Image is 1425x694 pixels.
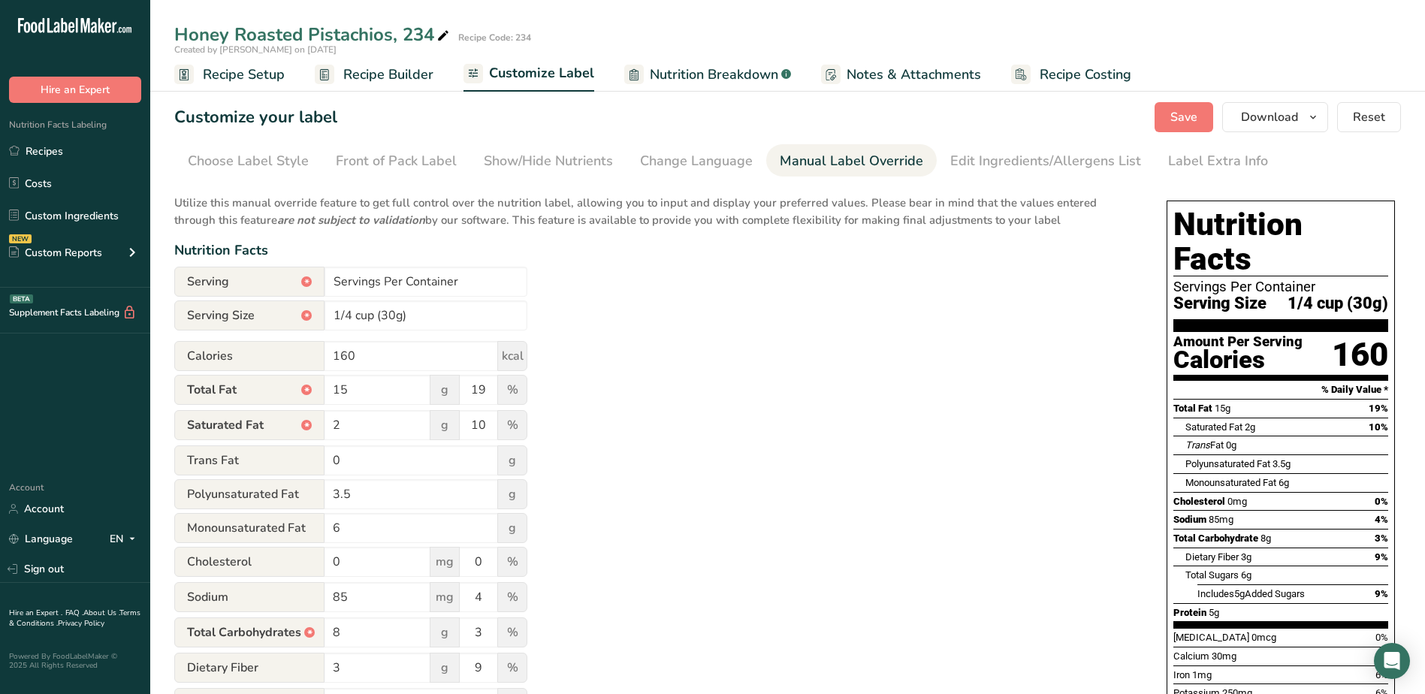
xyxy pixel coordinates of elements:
span: 5g [1234,588,1245,599]
div: Calories [1173,349,1303,371]
span: 5g [1209,607,1219,618]
span: Total Fat [174,375,325,405]
b: are not subject to validation [277,213,425,228]
div: Front of Pack Label [336,151,457,171]
span: 0% [1375,632,1388,643]
span: Trans Fat [174,445,325,475]
span: g [497,445,527,475]
span: Polyunsaturated Fat [1185,458,1270,469]
span: Cholesterol [174,547,325,577]
a: Recipe Builder [315,58,433,92]
div: Amount Per Serving [1173,335,1303,349]
span: 6% [1375,669,1388,680]
span: g [430,410,460,440]
span: 9% [1375,588,1388,599]
a: FAQ . [65,608,83,618]
span: % [497,375,527,405]
div: Servings Per Container [1173,279,1388,294]
span: 6g [1279,477,1289,488]
span: Sodium [1173,514,1206,525]
div: EN [110,530,141,548]
p: Utilize this manual override feature to get full control over the nutrition label, allowing you t... [174,186,1137,228]
span: Total Fat [1173,403,1212,414]
button: Download [1222,102,1328,132]
span: mg [430,582,460,612]
span: Recipe Costing [1040,65,1131,85]
a: Terms & Conditions . [9,608,140,629]
span: g [430,375,460,405]
div: Nutrition Facts [174,240,1137,261]
span: % [497,547,527,577]
div: Powered By FoodLabelMaker © 2025 All Rights Reserved [9,652,141,670]
span: 0% [1375,496,1388,507]
span: kcal [497,341,527,371]
span: Monounsaturated Fat [174,513,325,543]
div: Honey Roasted Pistachios, 234 [174,21,452,48]
div: 160 [1332,335,1388,375]
span: Sodium [174,582,325,612]
span: Polyunsaturated Fat [174,479,325,509]
span: % [497,582,527,612]
span: Recipe Builder [343,65,433,85]
h1: Nutrition Facts [1173,207,1388,276]
span: 6g [1241,569,1251,581]
span: Monounsaturated Fat [1185,477,1276,488]
span: Reset [1353,108,1385,126]
a: Recipe Setup [174,58,285,92]
span: g [497,479,527,509]
span: Calcium [1173,650,1209,662]
a: About Us . [83,608,119,618]
span: 10% [1369,421,1388,433]
span: Total Sugars [1185,569,1239,581]
span: 0mcg [1251,632,1276,643]
span: % [497,410,527,440]
span: 2g [1245,421,1255,433]
span: 8g [1260,533,1271,544]
div: Edit Ingredients/Allergens List [950,151,1141,171]
button: Save [1155,102,1213,132]
span: Iron [1173,669,1190,680]
span: Nutrition Breakdown [650,65,778,85]
span: 3% [1375,533,1388,544]
a: Customize Label [463,56,594,92]
a: Privacy Policy [58,618,104,629]
span: 0g [1226,439,1236,451]
span: Save [1170,108,1197,126]
span: mg [430,547,460,577]
a: Hire an Expert . [9,608,62,618]
span: Includes Added Sugars [1197,588,1305,599]
span: Fat [1185,439,1224,451]
a: Recipe Costing [1011,58,1131,92]
span: g [430,653,460,683]
button: Reset [1337,102,1401,132]
span: 30mg [1212,650,1236,662]
div: Manual Label Override [780,151,923,171]
span: Created by [PERSON_NAME] on [DATE] [174,44,337,56]
span: Total Carbohydrate [1173,533,1258,544]
div: Label Extra Info [1168,151,1268,171]
span: 19% [1369,403,1388,414]
div: Open Intercom Messenger [1374,643,1410,679]
span: 1/4 cup (30g) [1288,294,1388,313]
div: Recipe Code: 234 [458,31,531,44]
span: % [497,653,527,683]
span: Notes & Attachments [847,65,981,85]
span: Dietary Fiber [174,653,325,683]
span: Saturated Fat [174,410,325,440]
span: Saturated Fat [1185,421,1242,433]
span: 85mg [1209,514,1233,525]
a: Notes & Attachments [821,58,981,92]
span: Dietary Fiber [1185,551,1239,563]
div: Custom Reports [9,245,102,261]
span: 3g [1241,551,1251,563]
div: NEW [9,234,32,243]
span: % [497,617,527,647]
span: 15g [1215,403,1230,414]
a: Language [9,526,73,552]
span: 1mg [1192,669,1212,680]
span: 9% [1375,551,1388,563]
span: [MEDICAL_DATA] [1173,632,1249,643]
div: Show/Hide Nutrients [484,151,613,171]
div: BETA [10,294,33,303]
div: Change Language [640,151,753,171]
